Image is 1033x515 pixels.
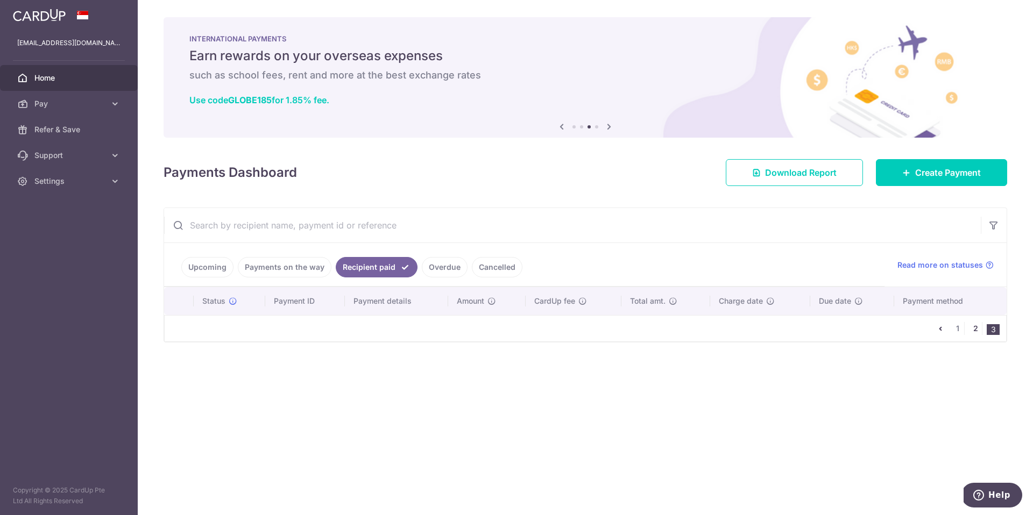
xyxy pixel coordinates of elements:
a: Download Report [726,159,863,186]
span: Total amt. [630,296,666,306]
span: Support [34,150,105,161]
img: International Payment Banner [164,17,1007,138]
span: Status [202,296,225,306]
th: Payment details [345,287,448,315]
span: CardUp fee [534,296,575,306]
span: Download Report [765,166,837,179]
th: Payment method [894,287,1007,315]
iframe: Opens a widget where you can find more information [964,483,1022,510]
h6: such as school fees, rent and more at the best exchange rates [189,69,981,82]
span: Charge date [719,296,763,306]
b: GLOBE185 [228,95,272,105]
span: Due date [819,296,851,306]
span: Create Payment [915,166,981,179]
li: 3 [987,324,1000,335]
span: Amount [457,296,484,306]
a: Create Payment [876,159,1007,186]
a: Cancelled [472,257,522,277]
h4: Payments Dashboard [164,163,297,182]
img: CardUp [13,9,66,22]
a: Read more on statuses [897,260,994,270]
p: [EMAIL_ADDRESS][DOMAIN_NAME] [17,38,121,48]
a: 2 [969,322,982,335]
a: Overdue [422,257,468,277]
span: Read more on statuses [897,260,983,270]
a: 1 [951,322,964,335]
span: Pay [34,98,105,109]
a: Recipient paid [336,257,418,277]
span: Settings [34,176,105,187]
p: INTERNATIONAL PAYMENTS [189,34,981,43]
nav: pager [934,316,1006,341]
a: Payments on the way [238,257,331,277]
th: Payment ID [265,287,345,315]
a: Use codeGLOBE185for 1.85% fee. [189,95,329,105]
a: Upcoming [181,257,234,277]
span: Refer & Save [34,124,105,135]
h5: Earn rewards on your overseas expenses [189,47,981,65]
span: Home [34,73,105,83]
input: Search by recipient name, payment id or reference [164,208,981,242]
